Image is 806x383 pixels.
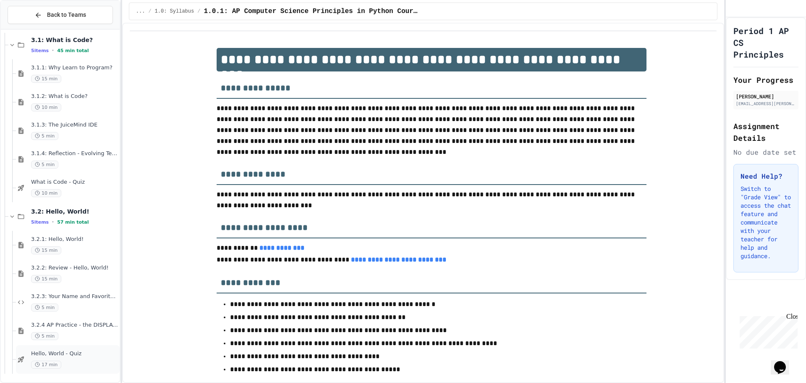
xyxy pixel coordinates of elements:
[31,64,118,71] span: 3.1.1: Why Learn to Program?
[52,219,54,225] span: •
[148,8,151,15] span: /
[31,93,118,100] span: 3.1.2: What is Code?
[57,48,89,53] span: 45 min total
[31,150,118,157] span: 3.1.4: Reflection - Evolving Technology
[31,236,118,243] span: 3.2.1: Hello, World!
[31,75,61,83] span: 15 min
[197,8,200,15] span: /
[736,100,796,107] div: [EMAIL_ADDRESS][PERSON_NAME][PERSON_NAME][DOMAIN_NAME]
[31,132,58,140] span: 5 min
[31,361,61,369] span: 17 min
[771,349,798,375] iframe: chat widget
[31,293,118,300] span: 3.2.3: Your Name and Favorite Movie
[733,74,798,86] h2: Your Progress
[3,3,58,53] div: Chat with us now!Close
[31,322,118,329] span: 3.2.4 AP Practice - the DISPLAY Procedure
[733,147,798,157] div: No due date set
[52,47,54,54] span: •
[31,219,49,225] span: 5 items
[31,208,118,215] span: 3.2: Hello, World!
[733,120,798,144] h2: Assignment Details
[31,103,61,111] span: 10 min
[31,264,118,272] span: 3.2.2: Review - Hello, World!
[31,332,58,340] span: 5 min
[136,8,145,15] span: ...
[31,48,49,53] span: 5 items
[204,6,419,16] span: 1.0.1: AP Computer Science Principles in Python Course Syllabus
[31,246,61,254] span: 15 min
[733,25,798,60] h1: Period 1 AP CS Principles
[31,189,61,197] span: 10 min
[736,313,798,349] iframe: chat widget
[31,275,61,283] span: 15 min
[31,350,118,357] span: Hello, World - Quiz
[47,11,86,19] span: Back to Teams
[741,185,791,260] p: Switch to "Grade View" to access the chat feature and communicate with your teacher for help and ...
[736,92,796,100] div: [PERSON_NAME]
[57,219,89,225] span: 57 min total
[31,179,118,186] span: What is Code - Quiz
[8,6,113,24] button: Back to Teams
[31,161,58,169] span: 5 min
[741,171,791,181] h3: Need Help?
[31,36,118,44] span: 3.1: What is Code?
[155,8,194,15] span: 1.0: Syllabus
[31,122,118,129] span: 3.1.3: The JuiceMind IDE
[31,304,58,312] span: 5 min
